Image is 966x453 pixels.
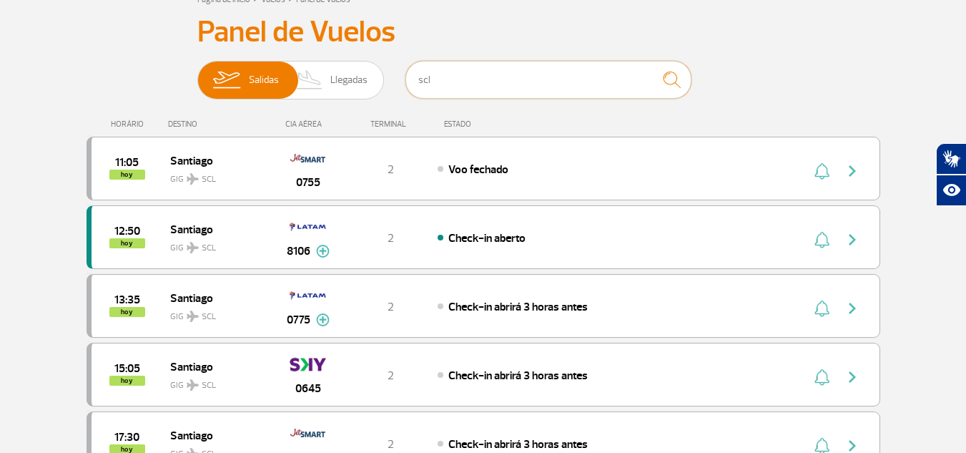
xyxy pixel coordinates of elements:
[405,61,691,99] input: Vuelo, ciudad o compañía aérea
[202,242,216,255] span: SCL
[388,437,394,452] span: 2
[114,432,139,442] span: 2025-10-01 17:30:00
[170,288,262,307] span: Santiago
[295,380,321,397] span: 0645
[202,311,216,323] span: SCL
[168,120,272,129] div: DESTINO
[114,364,140,374] span: 2025-10-01 15:05:00
[388,369,394,383] span: 2
[388,231,394,245] span: 2
[187,379,199,391] img: destiny_airplane.svg
[109,170,145,180] span: hoy
[936,143,966,206] div: Plugin de acessibilidade da Hand Talk.
[344,120,437,129] div: TERMINAL
[170,165,262,186] span: GIG
[109,238,145,248] span: hoy
[202,173,216,186] span: SCL
[170,151,262,170] span: Santiago
[249,62,279,99] span: Salidas
[296,174,320,191] span: 0755
[170,426,262,444] span: Santiago
[287,243,310,260] span: 8106
[289,62,331,99] img: slider-desembarque
[448,369,588,383] span: Check-in abrirá 3 horas antes
[844,162,861,180] img: seta-direita-painel-voo.svg
[109,376,145,386] span: hoy
[170,357,262,376] span: Santiago
[448,437,588,452] span: Check-in abrirá 3 horas antes
[388,162,394,177] span: 2
[202,379,216,392] span: SCL
[287,311,310,328] span: 0775
[170,303,262,323] span: GIG
[114,295,140,305] span: 2025-10-01 13:35:00
[448,300,588,314] span: Check-in abrirá 3 horas antes
[814,369,829,386] img: sino-painel-voo.svg
[187,242,199,253] img: destiny_airplane.svg
[197,14,769,50] h3: Panel de Vuelos
[814,300,829,317] img: sino-painel-voo.svg
[814,231,829,248] img: sino-painel-voo.svg
[316,313,330,326] img: mais-info-painel-voo.svg
[170,234,262,255] span: GIG
[844,369,861,386] img: seta-direita-painel-voo.svg
[814,162,829,180] img: sino-painel-voo.svg
[448,231,526,245] span: Check-in aberto
[844,300,861,317] img: seta-direita-painel-voo.svg
[330,62,368,99] span: Llegadas
[936,175,966,206] button: Abrir recursos assistivos.
[91,120,169,129] div: HORÁRIO
[844,231,861,248] img: seta-direita-painel-voo.svg
[187,173,199,185] img: destiny_airplane.svg
[109,307,145,317] span: hoy
[272,120,344,129] div: CIA AÉREA
[187,311,199,322] img: destiny_airplane.svg
[170,371,262,392] span: GIG
[448,162,508,177] span: Voo fechado
[316,245,330,258] img: mais-info-painel-voo.svg
[437,120,553,129] div: ESTADO
[115,157,139,167] span: 2025-10-01 11:05:00
[204,62,249,99] img: slider-embarque
[114,226,140,236] span: 2025-10-01 12:50:00
[388,300,394,314] span: 2
[170,220,262,238] span: Santiago
[936,143,966,175] button: Abrir tradutor de língua de sinais.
